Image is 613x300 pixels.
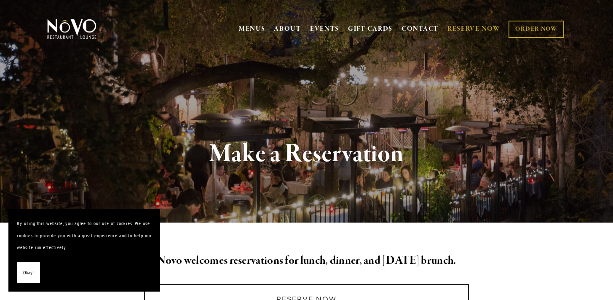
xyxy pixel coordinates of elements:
[17,218,152,254] p: By using this website, you agree to our use of cookies. We use cookies to provide you with a grea...
[509,21,564,38] a: ORDER NOW
[209,138,404,170] strong: Make a Reservation
[447,21,501,37] a: RESERVE NOW
[46,19,98,40] img: Novo Restaurant &amp; Lounge
[239,25,265,33] a: MENUS
[17,262,40,284] button: Okay!
[310,25,339,33] a: EVENTS
[274,25,301,33] a: ABOUT
[402,21,439,37] a: CONTACT
[61,252,552,270] h2: Novo welcomes reservations for lunch, dinner, and [DATE] brunch.
[23,267,34,279] span: Okay!
[8,209,160,292] section: Cookie banner
[348,21,393,37] a: GIFT CARDS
